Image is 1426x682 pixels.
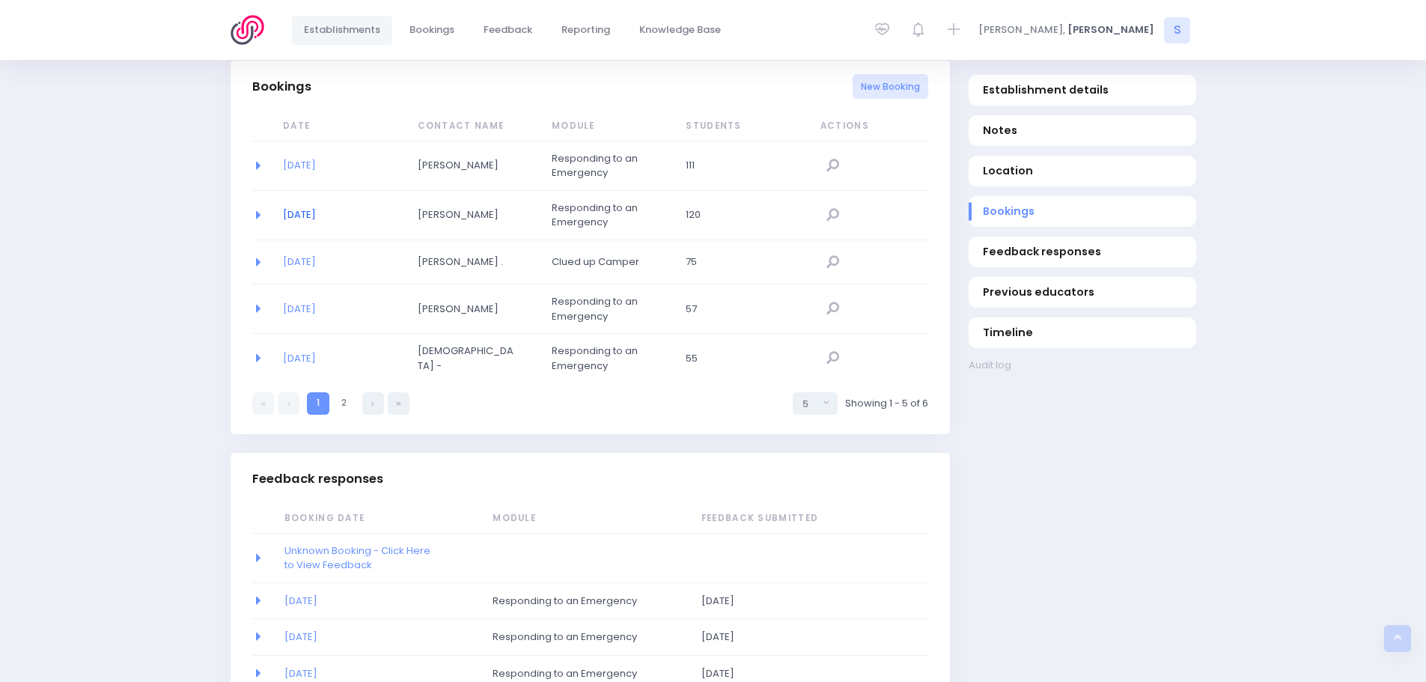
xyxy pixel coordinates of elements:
span: 57 [686,302,784,317]
td: 2018-04-04 00:00:00 [692,534,928,583]
span: 111 [686,158,784,173]
span: Timeline [983,324,1181,340]
td: Responding to an Emergency [542,334,676,383]
span: [PERSON_NAME] [1067,22,1154,37]
a: Feedback responses [969,237,1196,267]
a: Unknown Booking - Click Here to View Feedback [284,544,430,573]
span: Knowledge Base [639,22,721,37]
span: Actions [820,120,914,133]
a: Previous educators [969,277,1196,308]
td: Responding to an Emergency [542,191,676,240]
a: Timeline [969,317,1196,348]
span: Responding to an Emergency [552,344,650,373]
span: Clued up Camper [552,255,650,270]
td: null [483,534,692,583]
span: [PERSON_NAME], [978,22,1065,37]
a: [DATE] [284,594,317,608]
a: [DATE] [283,158,316,172]
span: Responding to an Emergency [493,630,647,645]
td: null [811,191,928,240]
td: Dion [408,141,542,191]
td: 2025-06-09 09:00:00 [273,141,407,191]
a: First [252,392,274,414]
a: Audit log [969,358,1196,373]
td: Responding to an Emergency [542,284,676,334]
span: Responding to an Emergency [552,151,650,180]
td: 57 [676,284,810,334]
span: Establishment details [983,82,1181,98]
td: 2025-06-16 07:08:20 [692,619,928,655]
span: [PERSON_NAME] [418,207,517,222]
span: Feedback [484,22,532,37]
td: 2018-03-20 08:30:00 [273,334,407,383]
span: [PERSON_NAME] . [418,255,517,270]
td: Responding to an Emergency [542,141,676,191]
a: Establishments [292,16,393,45]
span: Booking Date [284,512,439,526]
a: Feedback [472,16,545,45]
a: 2 [333,392,355,414]
span: Location [983,163,1181,179]
a: Previous [278,392,299,414]
a: Bookings [397,16,467,45]
td: 2022-11-09 11:00:00 [273,191,407,240]
a: Notes [969,115,1196,146]
a: Next [362,392,384,414]
img: Logo [231,15,273,45]
td: [object Object] [275,583,484,619]
td: null [811,240,928,284]
span: Module [552,120,650,133]
td: Responding to an Emergency [483,619,692,655]
a: View [820,296,845,321]
span: 55 [686,351,784,366]
span: Previous educators [983,284,1181,299]
span: [DATE] [701,630,889,645]
td: Dion [408,191,542,240]
a: 1 [307,392,329,414]
span: 75 [686,255,784,270]
td: null [811,334,928,383]
span: [DATE] [701,666,889,681]
a: View [820,346,845,371]
a: Bookings [969,196,1196,227]
span: Responding to an Emergency [493,666,647,681]
td: Kristen [408,240,542,284]
span: Students [686,120,784,133]
h3: Feedback responses [252,472,383,487]
td: [object Object] [275,619,484,655]
h3: Bookings [252,79,311,94]
a: Location [969,156,1196,186]
td: 2019-03-21 09:00:00 [273,284,407,334]
button: Select page size [793,392,838,414]
a: [DATE] [283,351,316,365]
span: Bookings [983,204,1181,219]
td: Clued up Camper [542,240,676,284]
span: [DEMOGRAPHIC_DATA] - [418,344,517,373]
td: null [811,141,928,191]
span: Feedback Submitted [701,512,889,526]
a: [DATE] [283,255,316,269]
a: Establishment details [969,75,1196,106]
a: [DATE] [283,207,316,222]
span: S [1164,17,1190,43]
span: Responding to an Emergency [552,201,650,230]
span: Responding to an Emergency [493,594,647,609]
a: Last [388,392,409,414]
span: Notes [983,123,1181,138]
span: Establishments [304,22,380,37]
span: [DATE] [701,594,889,609]
td: Kristen [408,334,542,383]
span: Module [493,512,647,526]
td: null [275,534,484,583]
span: Date [283,120,382,133]
span: Reporting [561,22,610,37]
span: 120 [686,207,784,222]
a: View [820,153,845,178]
span: [PERSON_NAME] [418,302,517,317]
td: Responding to an Emergency [483,583,692,619]
td: 75 [676,240,810,284]
td: Tom [408,284,542,334]
span: Feedback responses [983,244,1181,260]
a: [DATE] [284,630,317,644]
td: null [811,284,928,334]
